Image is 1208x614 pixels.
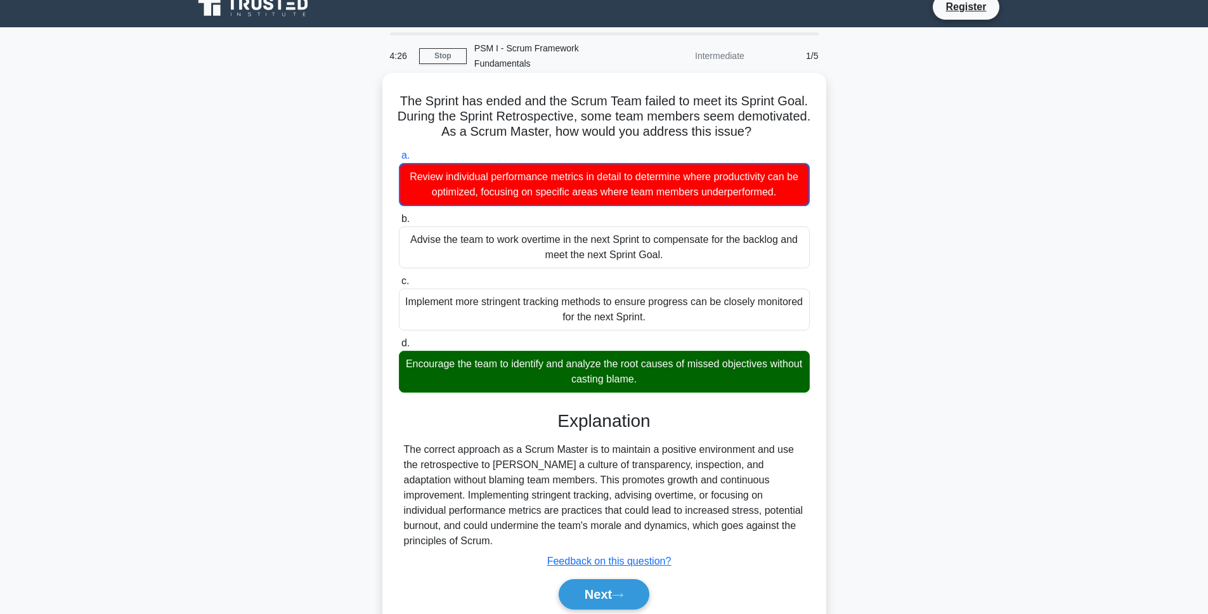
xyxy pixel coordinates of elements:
span: b. [401,213,410,224]
h5: The Sprint has ended and the Scrum Team failed to meet its Sprint Goal. During the Sprint Retrosp... [398,93,811,140]
a: Feedback on this question? [547,556,672,566]
a: Stop [419,48,467,64]
div: Advise the team to work overtime in the next Sprint to compensate for the backlog and meet the ne... [399,226,810,268]
div: Encourage the team to identify and analyze the root causes of missed objectives without casting b... [399,351,810,393]
div: Review individual performance metrics in detail to determine where productivity can be optimized,... [399,163,810,206]
button: Next [559,579,649,610]
span: a. [401,150,410,160]
div: 1/5 [752,43,826,69]
span: d. [401,337,410,348]
div: Intermediate [641,43,752,69]
span: c. [401,275,409,286]
div: Implement more stringent tracking methods to ensure progress can be closely monitored for the nex... [399,289,810,330]
div: PSM I - Scrum Framework Fundamentals [467,36,641,76]
div: 4:26 [382,43,419,69]
h3: Explanation [406,410,802,432]
div: The correct approach as a Scrum Master is to maintain a positive environment and use the retrospe... [404,442,805,549]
